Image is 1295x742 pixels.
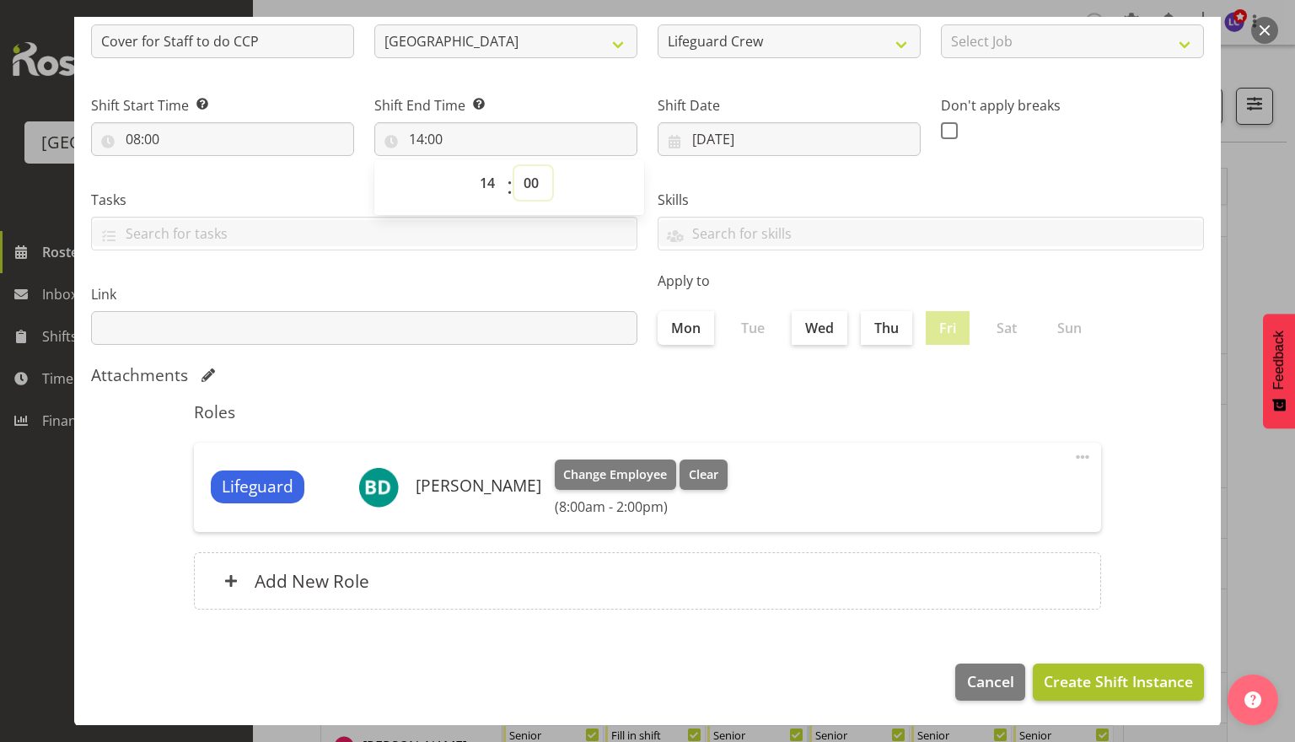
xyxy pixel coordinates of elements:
label: Don't apply breaks [941,95,1204,116]
label: Mon [658,311,714,345]
span: Change Employee [563,465,667,484]
span: Lifeguard [222,475,293,499]
span: : [507,166,513,208]
label: Wed [792,311,847,345]
img: braedyn-dykes10382.jpg [358,467,399,508]
span: Feedback [1271,331,1287,390]
button: Clear [680,460,728,490]
span: Create Shift Instance [1044,670,1193,692]
h6: [PERSON_NAME] [416,476,541,495]
h6: Add New Role [255,570,369,592]
label: Tasks [91,190,637,210]
button: Change Employee [555,460,677,490]
input: Click to select... [374,122,637,156]
h6: (8:00am - 2:00pm) [555,498,728,515]
span: Cancel [967,670,1014,692]
label: Shift Date [658,95,921,116]
label: Skills [658,190,1204,210]
label: Link [91,284,637,304]
h5: Roles [194,402,1101,422]
label: Thu [861,311,912,345]
input: Click to select... [91,122,354,156]
input: Click to select... [658,122,921,156]
button: Create Shift Instance [1033,664,1204,701]
input: Search for tasks [92,220,637,246]
label: Fri [926,311,970,345]
button: Feedback - Show survey [1263,314,1295,428]
input: Search for skills [658,220,1203,246]
label: Tue [728,311,778,345]
button: Cancel [955,664,1024,701]
label: Sun [1044,311,1095,345]
img: help-xxl-2.png [1244,691,1261,708]
span: Clear [689,465,718,484]
input: Shift Instance Name [91,24,354,58]
label: Shift Start Time [91,95,354,116]
label: Sat [983,311,1030,345]
label: Apply to [658,271,1204,291]
h5: Attachments [91,365,188,385]
label: Shift End Time [374,95,637,116]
